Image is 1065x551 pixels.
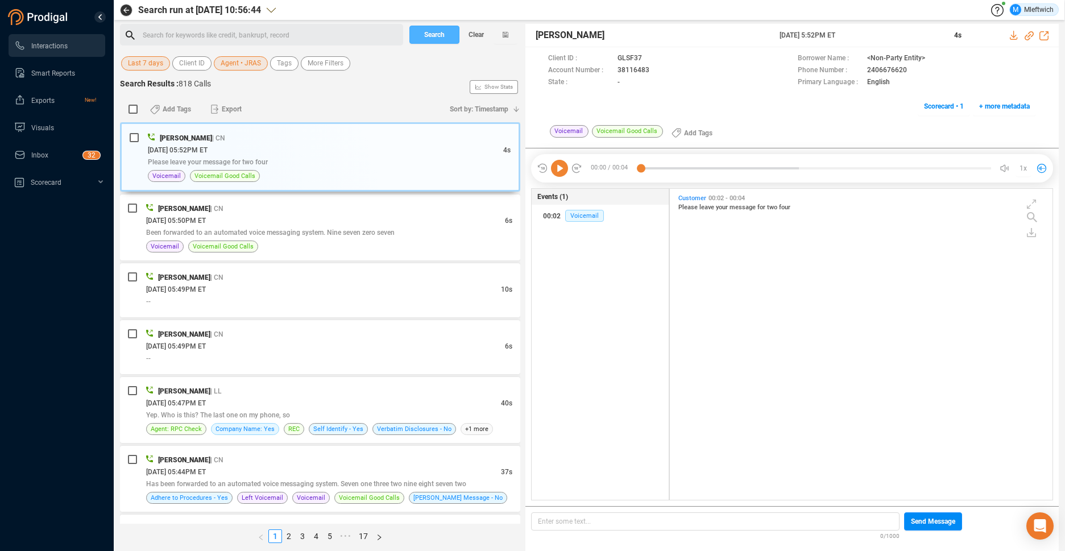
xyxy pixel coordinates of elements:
[536,28,604,42] span: [PERSON_NAME]
[355,529,372,543] li: 17
[120,79,179,88] span: Search Results :
[1013,4,1018,15] span: M
[120,194,520,260] div: [PERSON_NAME]| CN[DATE] 05:50PM ET6sBeen forwarded to an automated voice messaging system. Nine s...
[210,456,223,464] span: | CN
[158,387,210,395] span: [PERSON_NAME]
[151,492,228,503] span: Adhere to Procedures - Yes
[31,124,54,132] span: Visuals
[179,56,205,71] span: Client ID
[618,53,642,65] span: GLSF37
[618,77,620,89] span: -
[14,89,96,111] a: ExportsNew!
[297,492,325,503] span: Voicemail
[282,529,296,543] li: 2
[31,42,68,50] span: Interactions
[158,274,210,281] span: [PERSON_NAME]
[120,263,520,317] div: [PERSON_NAME]| CN[DATE] 05:49PM ET10s--
[214,56,268,71] button: Agent • JRAS
[565,210,604,222] span: Voicemail
[146,342,206,350] span: [DATE] 05:49PM ET
[120,446,520,512] div: [PERSON_NAME]| CN[DATE] 05:44PM ET37sHas been forwarded to an automated voice messaging system. S...
[88,151,92,163] p: 3
[450,100,508,118] span: Sort by: Timestamp
[867,77,890,89] span: English
[92,151,96,163] p: 2
[548,77,612,89] span: State :
[665,124,719,142] button: Add Tags
[222,100,242,118] span: Export
[1020,159,1027,177] span: 1x
[409,26,459,44] button: Search
[337,529,355,543] span: •••
[979,97,1030,115] span: + more metadata
[1026,512,1054,540] div: Open Intercom Messenger
[277,56,292,71] span: Tags
[151,241,179,252] span: Voicemail
[83,151,100,159] sup: 32
[550,125,589,138] span: Voicemail
[148,158,268,166] span: Please leave your message for two four
[501,285,512,293] span: 10s
[505,342,512,350] span: 6s
[143,100,198,118] button: Add Tags
[592,125,663,138] span: Voicemail Good Calls
[172,56,212,71] button: Client ID
[194,171,255,181] span: Voicemail Good Calls
[301,56,350,71] button: More Filters
[548,65,612,77] span: Account Number :
[254,529,268,543] li: Previous Page
[706,194,747,202] span: 00:02 - 00:04
[148,146,208,154] span: [DATE] 05:52PM ET
[9,34,105,57] li: Interactions
[548,53,612,65] span: Client ID :
[678,194,706,202] span: Customer
[288,424,300,434] span: REC
[911,512,955,531] span: Send Message
[9,61,105,84] li: Smart Reports
[158,456,210,464] span: [PERSON_NAME]
[867,65,907,77] span: 2406676620
[85,89,96,111] span: New!
[270,56,299,71] button: Tags
[337,529,355,543] li: Next 5 Pages
[924,97,964,115] span: Scorecard • 1
[730,204,757,211] span: message
[443,100,520,118] button: Sort by: Timestamp
[160,134,212,142] span: [PERSON_NAME]
[283,530,295,542] a: 2
[210,274,223,281] span: | CN
[31,151,48,159] span: Inbox
[268,529,282,543] li: 1
[867,53,925,65] span: <Non-Party Entity>
[8,9,71,25] img: prodigal-logo
[678,204,699,211] span: Please
[9,89,105,111] li: Exports
[14,34,96,57] a: Interactions
[210,205,223,213] span: | CN
[193,241,254,252] span: Voicemail Good Calls
[376,534,383,541] span: right
[179,79,211,88] span: 818 Calls
[158,205,210,213] span: [PERSON_NAME]
[676,192,1052,499] div: grid
[461,423,493,435] span: +1 more
[355,530,371,542] a: 17
[484,19,513,155] span: Show Stats
[323,529,337,543] li: 5
[151,424,202,434] span: Agent: RPC Check
[339,492,400,503] span: Voicemail Good Calls
[31,97,55,105] span: Exports
[501,468,512,476] span: 37s
[146,229,395,237] span: Been forwarded to an automated voice messaging system. Nine seven zero seven
[146,411,290,419] span: Yep. Who is this? The last one on my phone, so
[14,61,96,84] a: Smart Reports
[904,512,962,531] button: Send Message
[146,285,206,293] span: [DATE] 05:49PM ET
[780,30,940,40] span: [DATE] 5:52PM ET
[1016,160,1031,176] button: 1x
[372,529,387,543] button: right
[413,492,503,503] span: [PERSON_NAME] Message - No
[152,171,181,181] span: Voicemail
[14,116,96,139] a: Visuals
[459,26,494,44] button: Clear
